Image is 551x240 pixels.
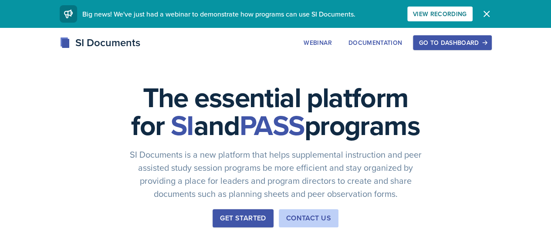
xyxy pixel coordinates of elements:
[60,35,140,51] div: SI Documents
[279,209,338,227] button: Contact Us
[413,35,491,50] button: Go to Dashboard
[413,10,467,17] div: View Recording
[286,213,331,223] div: Contact Us
[343,35,408,50] button: Documentation
[348,39,402,46] div: Documentation
[298,35,337,50] button: Webinar
[220,213,266,223] div: Get Started
[82,9,355,19] span: Big news! We've just had a webinar to demonstrate how programs can use SI Documents.
[407,7,473,21] button: View Recording
[304,39,331,46] div: Webinar
[419,39,486,46] div: Go to Dashboard
[213,209,273,227] button: Get Started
